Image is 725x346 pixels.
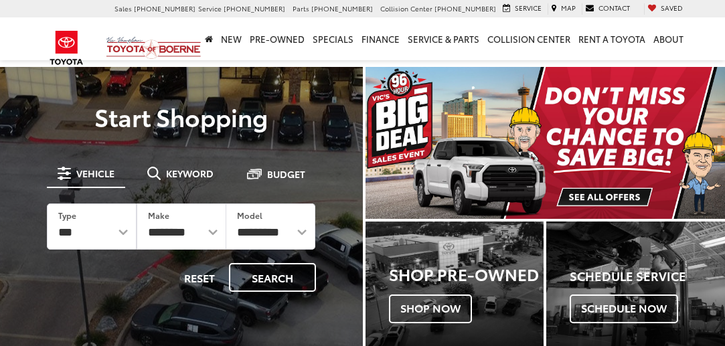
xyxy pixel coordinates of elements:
[404,17,483,60] a: Service & Parts: Opens in a new tab
[561,3,576,13] span: Map
[293,3,309,13] span: Parts
[570,294,678,323] span: Schedule Now
[58,209,76,221] label: Type
[173,263,226,292] button: Reset
[201,17,217,60] a: Home
[434,3,496,13] span: [PHONE_NUMBER]
[548,3,579,15] a: Map
[106,36,202,60] img: Vic Vaughan Toyota of Boerne
[309,17,357,60] a: Specials
[217,17,246,60] a: New
[598,3,630,13] span: Contact
[114,3,132,13] span: Sales
[198,3,222,13] span: Service
[246,17,309,60] a: Pre-Owned
[574,17,649,60] a: Rent a Toyota
[267,169,305,179] span: Budget
[134,3,195,13] span: [PHONE_NUMBER]
[389,265,544,282] h3: Shop Pre-Owned
[311,3,373,13] span: [PHONE_NUMBER]
[229,263,316,292] button: Search
[166,169,214,178] span: Keyword
[237,209,262,221] label: Model
[380,3,432,13] span: Collision Center
[483,17,574,60] a: Collision Center
[499,3,545,15] a: Service
[515,3,542,13] span: Service
[224,3,285,13] span: [PHONE_NUMBER]
[148,209,169,221] label: Make
[76,169,114,178] span: Vehicle
[42,26,92,70] img: Toyota
[357,17,404,60] a: Finance
[649,17,688,60] a: About
[582,3,633,15] a: Contact
[28,103,335,130] p: Start Shopping
[644,3,686,15] a: My Saved Vehicles
[570,270,725,283] h4: Schedule Service
[661,3,683,13] span: Saved
[389,294,472,323] span: Shop Now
